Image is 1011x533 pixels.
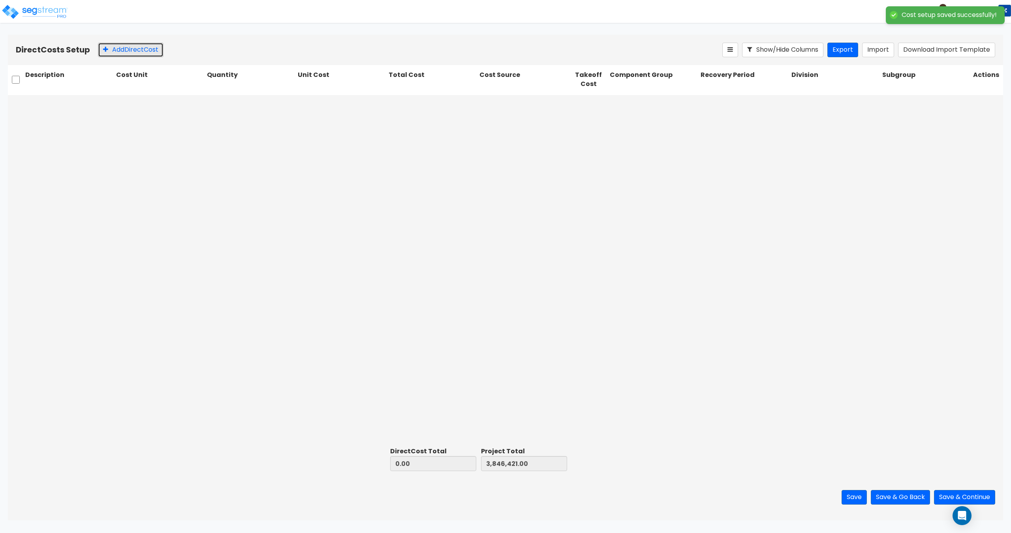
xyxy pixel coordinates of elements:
[115,69,205,90] div: Cost Unit
[699,69,790,90] div: Recovery Period
[862,43,894,57] button: Import
[934,490,995,505] button: Save & Continue
[972,69,1003,90] div: Actions
[881,69,972,90] div: Subgroup
[205,69,296,90] div: Quantity
[98,43,163,57] button: AddDirectCost
[902,11,997,19] div: Cost setup saved successfully!
[1,4,68,20] img: logo_pro_r.png
[608,69,699,90] div: Component Group
[790,69,881,90] div: Division
[296,69,387,90] div: Unit Cost
[827,43,858,57] button: Export
[478,69,569,90] div: Cost Source
[481,447,567,456] div: Project Total
[722,43,738,57] button: Reorder Items
[16,44,90,55] b: Direct Costs Setup
[390,447,476,456] div: Direct Cost Total
[953,506,972,525] div: Open Intercom Messenger
[871,490,930,505] button: Save & Go Back
[387,69,478,90] div: Total Cost
[842,490,867,505] button: Save
[898,43,995,57] button: Download Import Template
[936,4,950,18] img: avatar.png
[742,43,823,57] button: Show/Hide Columns
[24,69,115,90] div: Description
[569,69,608,90] div: Takeoff Cost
